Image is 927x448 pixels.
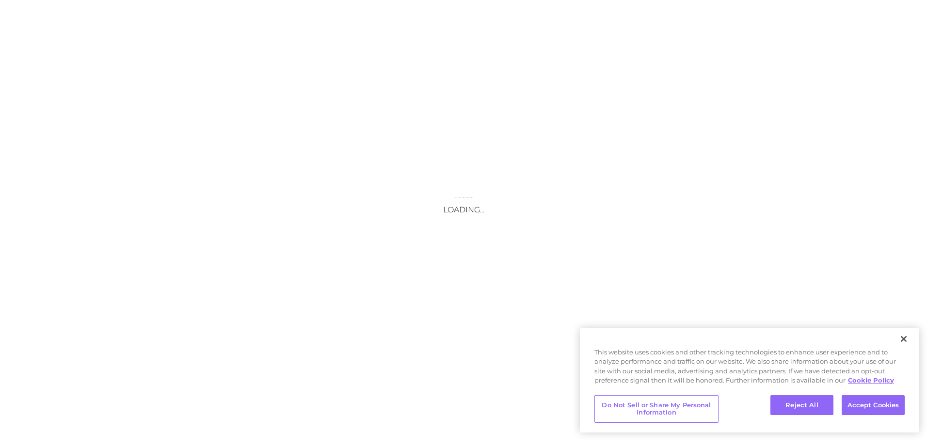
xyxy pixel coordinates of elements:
[580,328,919,432] div: Privacy
[770,395,833,416] button: Reject All
[842,395,905,416] button: Accept Cookies
[580,328,919,432] div: Cookie banner
[367,205,560,214] h3: Loading...
[893,328,914,350] button: Close
[594,395,719,423] button: Do Not Sell or Share My Personal Information, Opens the preference center dialog
[848,376,894,384] a: More information about your privacy, opens in a new tab
[580,348,919,390] div: This website uses cookies and other tracking technologies to enhance user experience and to analy...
